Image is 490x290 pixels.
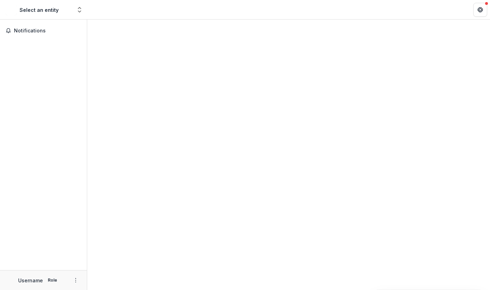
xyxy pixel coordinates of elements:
[46,277,59,283] p: Role
[20,6,59,14] div: Select an entity
[18,277,43,284] p: Username
[3,25,84,36] button: Notifications
[14,28,81,34] span: Notifications
[75,3,84,17] button: Open entity switcher
[71,276,80,284] button: More
[473,3,487,17] button: Get Help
